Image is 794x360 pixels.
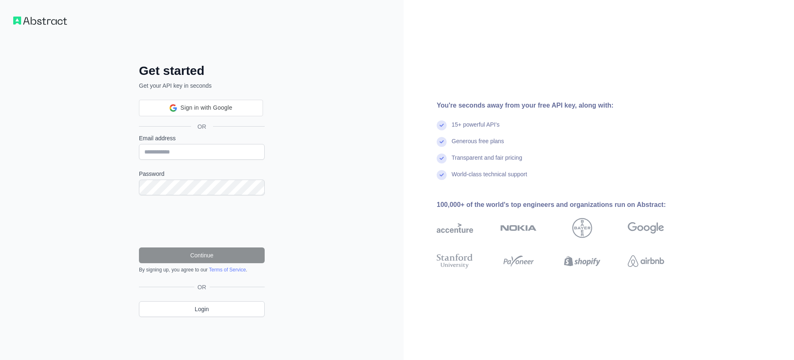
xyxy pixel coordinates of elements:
img: nokia [500,218,537,238]
span: OR [194,283,210,291]
span: OR [191,122,213,131]
img: stanford university [437,252,473,270]
p: Get your API key in seconds [139,82,265,90]
span: Sign in with Google [180,103,232,112]
iframe: reCAPTCHA [139,205,265,238]
div: You're seconds away from your free API key, along with: [437,101,691,110]
img: check mark [437,170,447,180]
a: Terms of Service [209,267,246,273]
img: shopify [564,252,600,270]
img: google [628,218,664,238]
img: Workflow [13,17,67,25]
div: World-class technical support [452,170,527,187]
div: 15+ powerful API's [452,120,500,137]
img: airbnb [628,252,664,270]
img: check mark [437,154,447,163]
div: By signing up, you agree to our . [139,266,265,273]
div: Generous free plans [452,137,504,154]
img: bayer [572,218,592,238]
div: Sign in with Google [139,100,263,116]
img: check mark [437,137,447,147]
button: Continue [139,247,265,263]
div: Transparent and fair pricing [452,154,522,170]
img: accenture [437,218,473,238]
label: Email address [139,134,265,142]
img: check mark [437,120,447,130]
label: Password [139,170,265,178]
img: payoneer [500,252,537,270]
div: 100,000+ of the world's top engineers and organizations run on Abstract: [437,200,691,210]
h2: Get started [139,63,265,78]
a: Login [139,301,265,317]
